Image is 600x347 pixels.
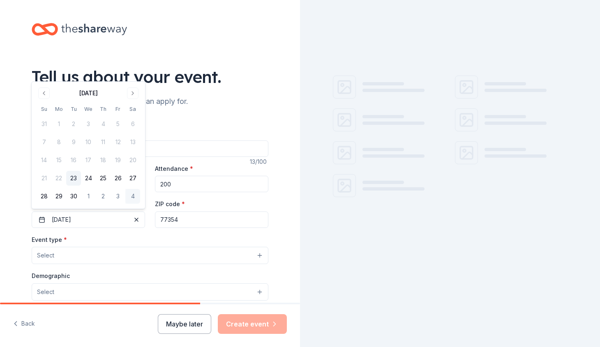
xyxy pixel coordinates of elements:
[111,171,125,186] button: 26
[79,88,98,98] div: [DATE]
[125,189,140,204] button: 4
[127,87,138,99] button: Go to next month
[37,287,54,297] span: Select
[37,105,51,113] th: Sunday
[32,272,70,280] label: Demographic
[158,314,211,334] button: Maybe later
[66,171,81,186] button: 23
[96,171,111,186] button: 25
[32,247,268,264] button: Select
[66,189,81,204] button: 30
[155,176,268,192] input: 20
[155,165,193,173] label: Attendance
[37,189,51,204] button: 28
[32,65,268,88] div: Tell us about your event.
[81,105,96,113] th: Wednesday
[81,171,96,186] button: 24
[96,105,111,113] th: Thursday
[32,95,268,108] div: We'll find in-kind donations you can apply for.
[32,283,268,301] button: Select
[51,189,66,204] button: 29
[37,250,54,260] span: Select
[51,105,66,113] th: Monday
[111,189,125,204] button: 3
[13,315,35,333] button: Back
[32,236,67,244] label: Event type
[38,87,50,99] button: Go to previous month
[111,105,125,113] th: Friday
[32,140,268,157] input: Spring Fundraiser
[155,200,185,208] label: ZIP code
[81,189,96,204] button: 1
[125,171,140,186] button: 27
[96,189,111,204] button: 2
[125,105,140,113] th: Saturday
[66,105,81,113] th: Tuesday
[32,211,145,228] button: [DATE]
[155,211,268,228] input: 12345 (U.S. only)
[250,157,268,167] div: 13 /100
